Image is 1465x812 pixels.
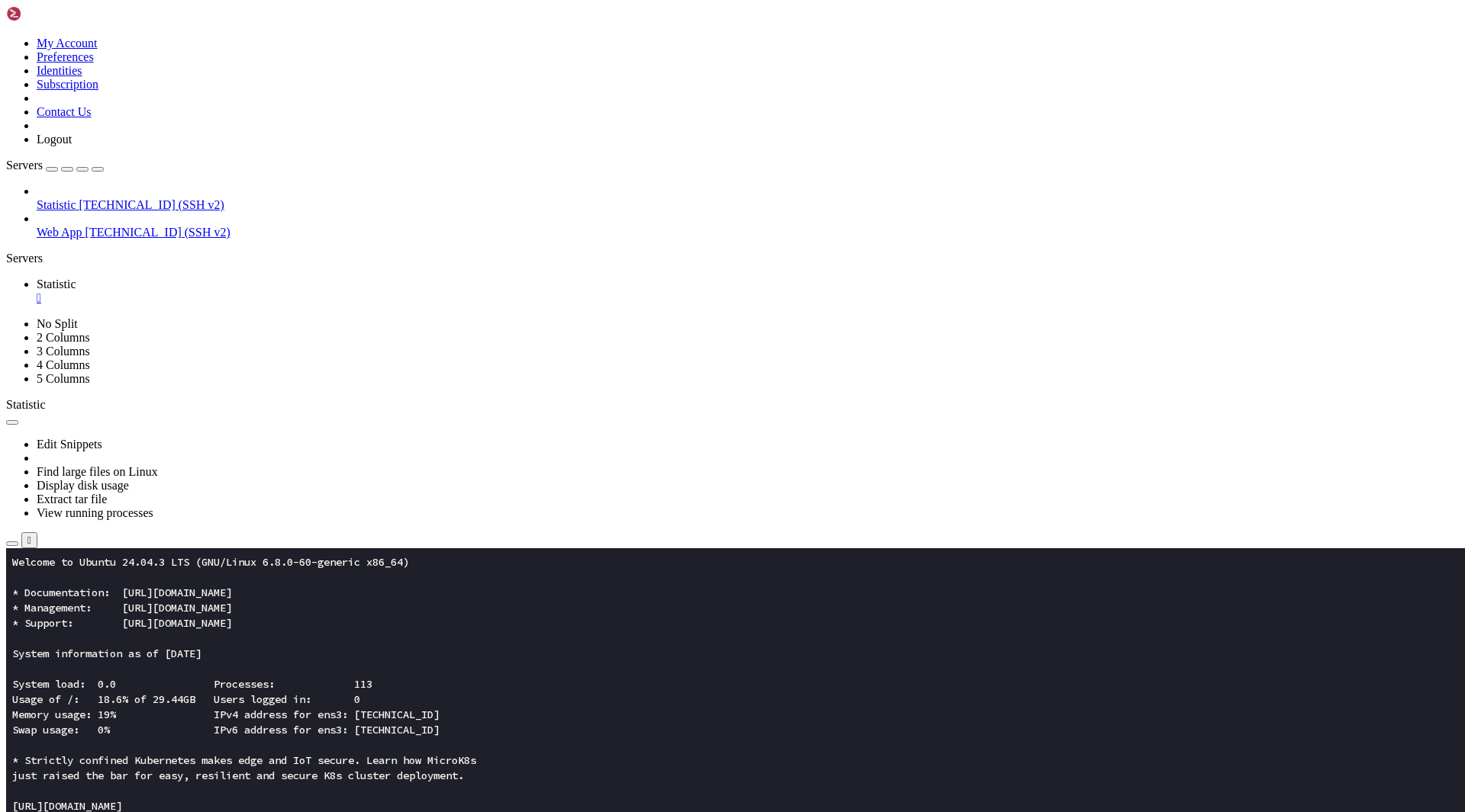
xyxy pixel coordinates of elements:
x-row: *** System restart required *** [6,403,1267,418]
a: Edit Snippets [37,438,102,451]
div:  [27,534,31,546]
x-row: 0 updates can be applied immediately. [6,311,1267,326]
span: Servers [6,159,43,172]
x-row: just raised the bar for easy, resilient and secure K8s cluster deployment. [6,220,1267,235]
a: Find large files on Linux [37,465,158,478]
x-row: * Management: [URL][DOMAIN_NAME] [6,52,1267,67]
x-row: Usage of /: 18.6% of 29.44GB Users logged in: 0 [6,143,1267,159]
x-row: Swap usage: 0% IPv6 address for ens3: [TECHNICAL_ID] [6,174,1267,189]
div: Servers [6,252,1459,265]
a: Statistic [TECHNICAL_ID] (SSH v2) [37,198,1459,212]
li: Statistic [TECHNICAL_ID] (SSH v2) [37,185,1459,212]
a: Subscription [37,78,98,91]
div: (16, 28) [104,433,110,448]
a: Contact Us [37,105,92,118]
a: Web App [TECHNICAL_ID] (SSH v2) [37,226,1459,239]
span: Statistic [6,398,46,411]
x-row: * Support: [URL][DOMAIN_NAME] [6,67,1267,82]
a: My Account [37,37,98,50]
x-row: Last login: [DATE] from [TECHNICAL_ID] [6,418,1267,433]
a: Identities [37,64,82,77]
a: 3 Columns [37,345,90,358]
x-row: Expanded Security Maintenance for Applications is not enabled. [6,281,1267,296]
a:  [37,291,1459,305]
span: Web App [37,226,82,239]
span: [TECHNICAL_ID] (SSH v2) [79,198,224,211]
a: Logout [37,133,72,146]
span: Statistic [37,278,76,290]
span: [TECHNICAL_ID] (SSH v2) [85,226,230,239]
x-row: Enable ESM Apps to receive additional future security updates. [6,342,1267,357]
a: Display disk usage [37,479,129,492]
a: 5 Columns [37,372,90,385]
x-row: System information as of [DATE] [6,98,1267,113]
x-row: System load: 0.0 Processes: 113 [6,128,1267,143]
x-row: root@s168525:~# [6,433,1267,448]
x-row: [URL][DOMAIN_NAME] [6,250,1267,265]
img: Shellngn [6,6,94,21]
a: No Split [37,317,78,330]
a: Preferences [37,50,94,63]
a: Extract tar file [37,493,107,505]
span: Statistic [37,198,76,211]
a: Servers [6,159,104,172]
li: Web App [TECHNICAL_ID] (SSH v2) [37,212,1459,239]
x-row: Memory usage: 19% IPv4 address for ens3: [TECHNICAL_ID] [6,159,1267,174]
x-row: Welcome to Ubuntu 24.04.3 LTS (GNU/Linux 6.8.0-60-generic x86_64) [6,6,1267,21]
button:  [21,532,37,548]
a: View running processes [37,506,153,519]
x-row: See [URL][DOMAIN_NAME] or run: sudo pro status [6,357,1267,372]
a: 2 Columns [37,331,90,344]
x-row: * Documentation: [URL][DOMAIN_NAME] [6,37,1267,52]
a: 4 Columns [37,358,90,371]
a: Statistic [37,278,1459,305]
x-row: * Strictly confined Kubernetes makes edge and IoT secure. Learn how MicroK8s [6,204,1267,220]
